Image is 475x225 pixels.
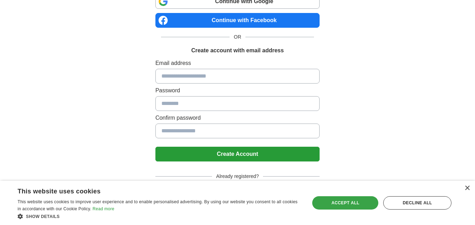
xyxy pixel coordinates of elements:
[191,46,284,55] h1: Create account with email address
[26,214,60,219] span: Show details
[155,86,320,95] label: Password
[155,147,320,161] button: Create Account
[312,196,378,210] div: Accept all
[18,213,301,220] div: Show details
[464,186,470,191] div: Close
[155,13,320,28] a: Continue with Facebook
[18,199,297,211] span: This website uses cookies to improve user experience and to enable personalised advertising. By u...
[18,185,284,196] div: This website uses cookies
[383,196,451,210] div: Decline all
[212,173,263,180] span: Already registered?
[155,59,320,67] label: Email address
[155,114,320,122] label: Confirm password
[92,206,114,211] a: Read more, opens a new window
[230,33,245,41] span: OR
